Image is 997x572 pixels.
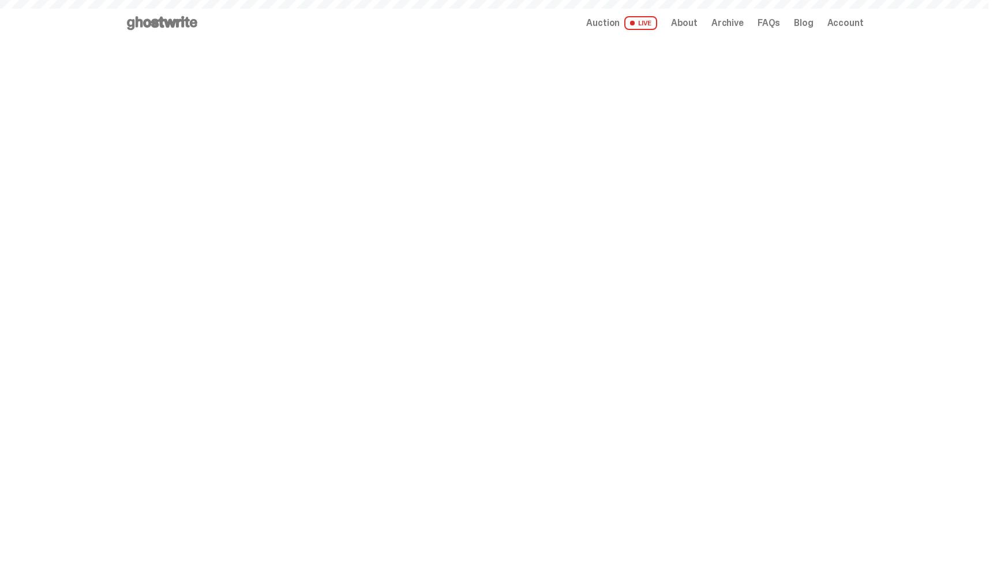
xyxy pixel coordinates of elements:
a: Auction LIVE [586,16,657,30]
span: LIVE [624,16,657,30]
a: FAQs [758,18,780,28]
span: Auction [586,18,620,28]
a: Blog [794,18,813,28]
a: About [671,18,698,28]
a: Account [827,18,864,28]
a: Archive [711,18,744,28]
